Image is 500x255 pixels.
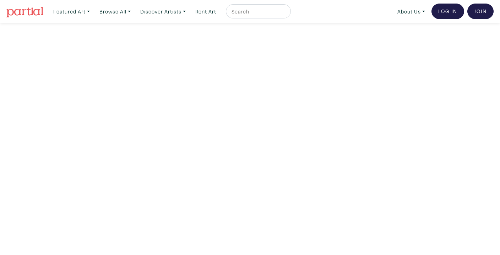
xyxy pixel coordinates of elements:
[431,4,464,19] a: Log In
[231,7,284,16] input: Search
[50,4,93,19] a: Featured Art
[96,4,134,19] a: Browse All
[192,4,219,19] a: Rent Art
[467,4,494,19] a: Join
[394,4,428,19] a: About Us
[137,4,189,19] a: Discover Artists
